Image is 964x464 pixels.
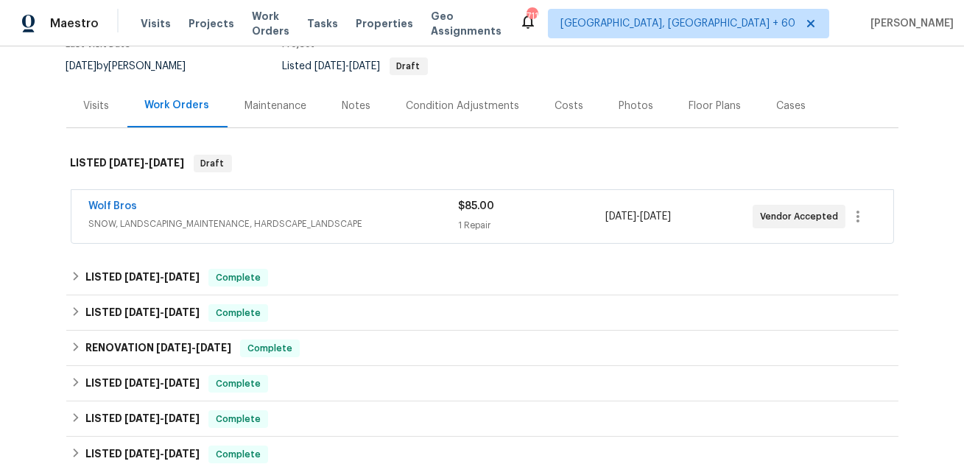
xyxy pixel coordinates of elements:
span: [DATE] [164,378,200,388]
div: RENOVATION [DATE]-[DATE]Complete [66,331,898,366]
span: [DATE] [156,342,191,353]
span: Draft [391,62,426,71]
h6: LISTED [71,155,185,172]
h6: LISTED [85,304,200,322]
div: 711 [527,9,537,24]
span: Complete [210,270,267,285]
span: Complete [242,341,298,356]
span: SNOW, LANDSCAPING_MAINTENANCE, HARDSCAPE_LANDSCAPE [89,217,458,231]
span: - [605,209,671,224]
span: [DATE] [149,158,185,168]
span: [DATE] [164,449,200,459]
span: Work Orders [252,9,289,38]
span: Tasks [307,18,338,29]
span: [DATE] [124,378,160,388]
span: Maestro [50,16,99,31]
span: [DATE] [196,342,231,353]
span: - [124,307,200,317]
span: - [315,61,381,71]
h6: LISTED [85,375,200,393]
span: [DATE] [605,211,636,222]
span: [DATE] [640,211,671,222]
span: - [156,342,231,353]
span: [DATE] [124,449,160,459]
span: Geo Assignments [431,9,502,38]
span: - [124,413,200,423]
span: Complete [210,447,267,462]
span: - [110,158,185,168]
h6: LISTED [85,269,200,287]
div: Work Orders [145,98,210,113]
h6: LISTED [85,446,200,463]
span: [DATE] [124,413,160,423]
span: - [124,378,200,388]
div: LISTED [DATE]-[DATE]Draft [66,140,898,187]
span: Complete [210,412,267,426]
div: Condition Adjustments [407,99,520,113]
span: Listed [283,61,428,71]
div: Maintenance [245,99,307,113]
span: Draft [195,156,231,171]
span: Projects [189,16,234,31]
div: by [PERSON_NAME] [66,57,204,75]
span: [DATE] [124,272,160,282]
div: LISTED [DATE]-[DATE]Complete [66,401,898,437]
span: Visits [141,16,171,31]
h6: RENOVATION [85,340,231,357]
div: Notes [342,99,371,113]
span: [DATE] [66,61,97,71]
div: Visits [84,99,110,113]
span: [DATE] [164,413,200,423]
span: [DATE] [164,272,200,282]
span: [DATE] [315,61,346,71]
div: 1 Repair [458,218,605,233]
span: - [124,449,200,459]
div: Photos [619,99,654,113]
span: Vendor Accepted [760,209,844,224]
span: $85.00 [458,201,494,211]
div: LISTED [DATE]-[DATE]Complete [66,260,898,295]
span: [DATE] [110,158,145,168]
a: Wolf Bros [89,201,138,211]
span: [DATE] [164,307,200,317]
div: Floor Plans [689,99,742,113]
span: - [124,272,200,282]
span: [DATE] [124,307,160,317]
div: Cases [777,99,806,113]
span: Complete [210,376,267,391]
span: Complete [210,306,267,320]
span: [GEOGRAPHIC_DATA], [GEOGRAPHIC_DATA] + 60 [560,16,795,31]
div: Costs [555,99,584,113]
span: [DATE] [350,61,381,71]
div: LISTED [DATE]-[DATE]Complete [66,366,898,401]
h6: LISTED [85,410,200,428]
div: LISTED [DATE]-[DATE]Complete [66,295,898,331]
span: [PERSON_NAME] [865,16,954,31]
span: Properties [356,16,413,31]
